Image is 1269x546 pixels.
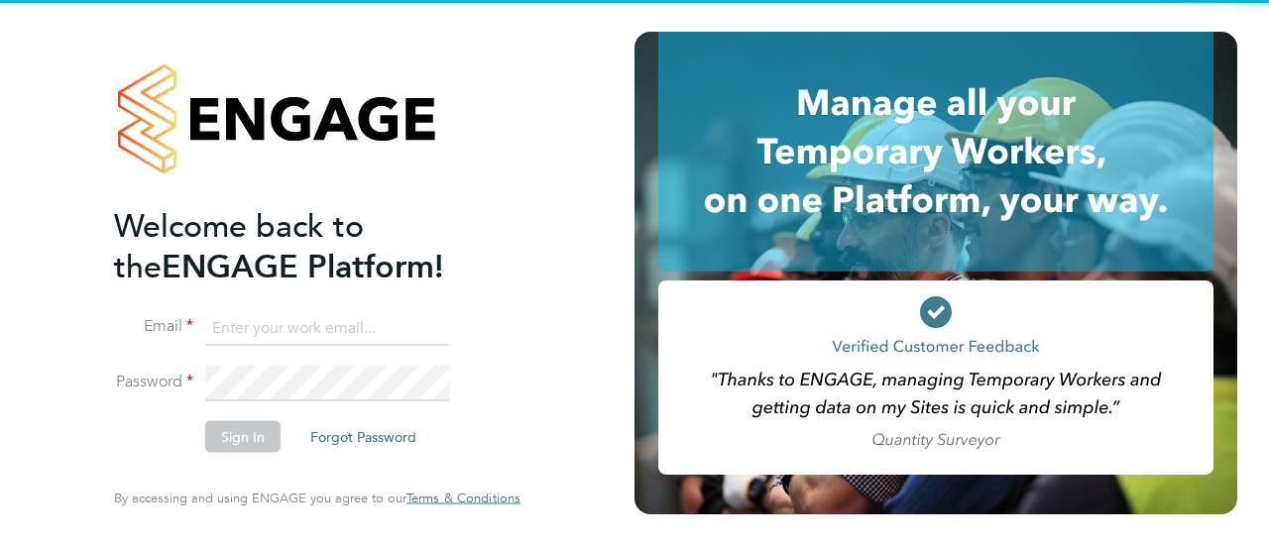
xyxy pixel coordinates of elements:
[406,491,520,506] a: Terms & Conditions
[114,490,520,506] span: By accessing and using ENGAGE you agree to our
[114,316,193,337] label: Email
[205,421,281,453] button: Sign In
[114,206,364,285] span: Welcome back to the
[205,310,450,346] input: Enter your work email...
[114,372,193,392] label: Password
[294,421,432,453] button: Forgot Password
[406,490,520,506] span: Terms & Conditions
[114,205,501,286] h2: ENGAGE Platform!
